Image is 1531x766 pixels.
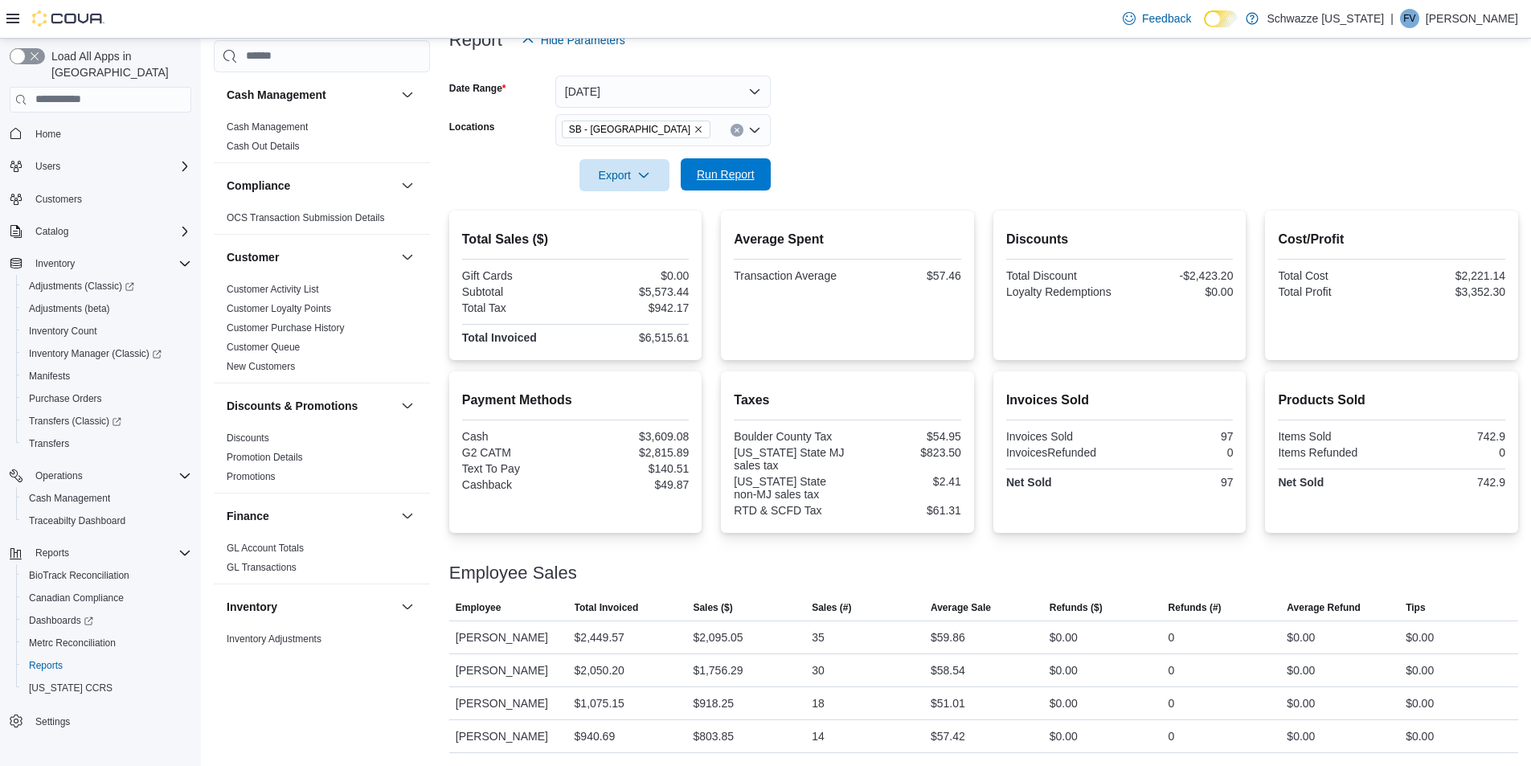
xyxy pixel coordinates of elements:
button: Finance [398,506,417,526]
h3: Inventory [227,599,277,615]
button: Catalog [29,222,75,241]
span: Traceabilty Dashboard [23,511,191,530]
div: $3,352.30 [1395,285,1505,298]
span: Operations [29,466,191,485]
span: Average Sale [931,601,991,614]
span: Home [29,124,191,144]
label: Locations [449,121,495,133]
a: GL Transactions [227,562,297,573]
div: RTD & SCFD Tax [734,504,844,517]
div: 0 [1395,446,1505,459]
h3: Compliance [227,178,290,194]
span: Customers [29,189,191,209]
span: Traceabilty Dashboard [29,514,125,527]
button: Traceabilty Dashboard [16,510,198,532]
img: Cova [32,10,104,27]
a: Cash Management [227,121,308,133]
div: $803.85 [693,727,734,746]
span: Customer Activity List [227,283,319,296]
div: Items Refunded [1278,446,1388,459]
div: 35 [812,628,825,647]
strong: Net Sold [1278,476,1324,489]
a: Customer Loyalty Points [227,303,331,314]
span: Dashboards [23,611,191,630]
span: Employee [456,601,501,614]
a: Canadian Compliance [23,588,130,608]
div: 0 [1123,446,1233,459]
span: Reports [29,659,63,672]
a: Metrc Reconciliation [23,633,122,653]
button: Operations [3,465,198,487]
a: Transfers (Classic) [23,412,128,431]
h2: Taxes [734,391,961,410]
div: $0.00 [1050,694,1078,713]
a: Promotions [227,471,276,482]
button: Catalog [3,220,198,243]
h3: Finance [227,508,269,524]
div: Cash Management [214,117,430,162]
button: Inventory [3,252,198,275]
button: Users [29,157,67,176]
div: 30 [812,661,825,680]
div: Finance [214,539,430,584]
div: 742.9 [1395,476,1505,489]
input: Dark Mode [1204,10,1238,27]
strong: Net Sold [1006,476,1052,489]
a: BioTrack Reconciliation [23,566,136,585]
h3: Employee Sales [449,563,577,583]
span: Settings [29,711,191,731]
a: Transfers [23,434,76,453]
div: $0.00 [1287,661,1315,680]
span: Run Report [697,166,755,182]
div: $0.00 [1123,285,1233,298]
a: Traceabilty Dashboard [23,511,132,530]
div: $5,573.44 [579,285,689,298]
div: $2,449.57 [575,628,624,647]
a: Dashboards [23,611,100,630]
span: OCS Transaction Submission Details [227,211,385,224]
span: Customers [35,193,82,206]
div: [PERSON_NAME] [449,687,568,719]
a: Customer Queue [227,342,300,353]
h3: Cash Management [227,87,326,103]
div: 0 [1169,694,1175,713]
span: Catalog [29,222,191,241]
h2: Invoices Sold [1006,391,1234,410]
span: Dashboards [29,614,93,627]
button: Customers [3,187,198,211]
div: Compliance [214,208,430,234]
div: $140.51 [579,462,689,475]
a: Customer Purchase History [227,322,345,334]
button: Discounts & Promotions [227,398,395,414]
a: GL Account Totals [227,543,304,554]
a: Settings [29,712,76,731]
span: Inventory Manager (Classic) [29,347,162,360]
button: Compliance [227,178,395,194]
span: Inventory Adjustments [227,633,321,645]
span: Manifests [29,370,70,383]
div: Total Profit [1278,285,1388,298]
a: Customer Activity List [227,284,319,295]
button: [DATE] [555,76,771,108]
div: $0.00 [579,269,689,282]
div: $61.31 [851,504,961,517]
div: Transaction Average [734,269,844,282]
span: Washington CCRS [23,678,191,698]
span: Sales (#) [812,601,851,614]
button: Cash Management [398,85,417,104]
h2: Discounts [1006,230,1234,249]
button: Inventory [29,254,81,273]
span: Promotions [227,470,276,483]
span: Feedback [1142,10,1191,27]
div: $2.41 [851,475,961,488]
div: Cash [462,430,572,443]
div: $49.87 [579,478,689,491]
div: Gift Cards [462,269,572,282]
span: Adjustments (beta) [29,302,110,315]
button: Manifests [16,365,198,387]
h3: Report [449,31,502,50]
a: Home [29,125,68,144]
div: G2 CATM [462,446,572,459]
div: Total Discount [1006,269,1116,282]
